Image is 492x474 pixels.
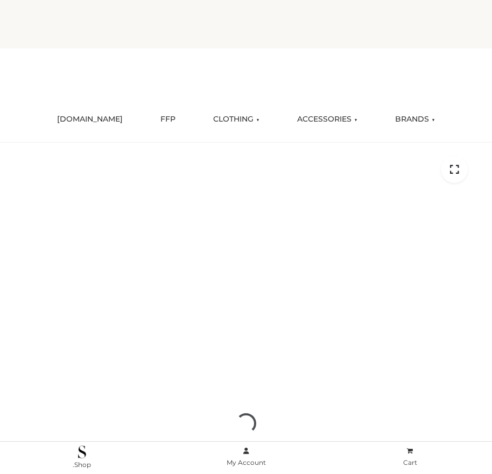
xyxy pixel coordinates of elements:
[49,108,131,131] a: [DOMAIN_NAME]
[152,108,184,131] a: FFP
[73,461,91,469] span: .Shop
[387,108,443,131] a: BRANDS
[328,445,492,469] a: Cart
[227,458,266,466] span: My Account
[78,445,86,458] img: .Shop
[289,108,366,131] a: ACCESSORIES
[205,108,268,131] a: CLOTHING
[164,445,328,469] a: My Account
[403,458,417,466] span: Cart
